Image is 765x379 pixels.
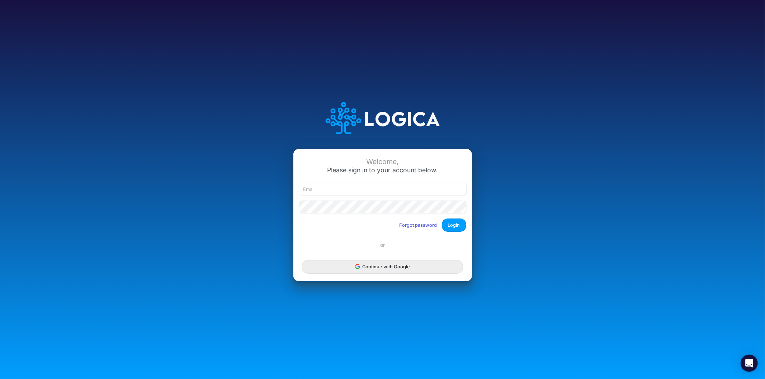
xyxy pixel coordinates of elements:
[442,219,466,232] button: Login
[299,183,466,195] input: Email
[299,158,466,166] div: Welcome,
[741,355,758,372] div: Open Intercom Messenger
[395,219,442,231] button: Forgot password
[327,166,438,174] span: Please sign in to your account below.
[302,260,463,273] button: Continue with Google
